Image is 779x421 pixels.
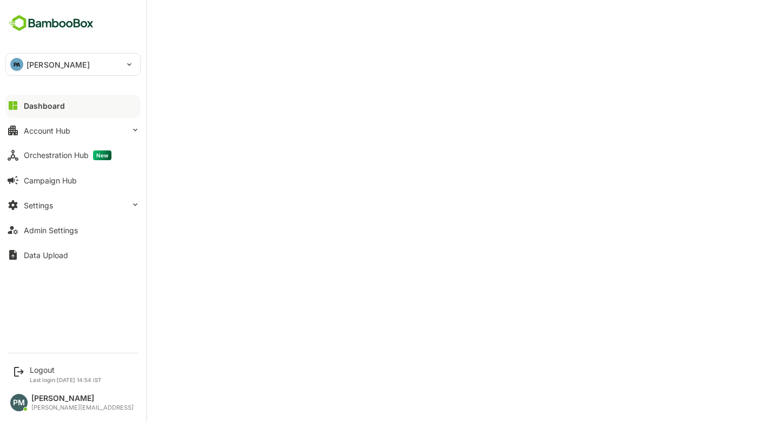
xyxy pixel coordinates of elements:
div: PM [10,394,28,411]
button: Admin Settings [5,219,141,241]
div: Data Upload [24,251,68,260]
div: PA[PERSON_NAME] [6,54,140,75]
img: BambooboxFullLogoMark.5f36c76dfaba33ec1ec1367b70bb1252.svg [5,13,97,34]
div: [PERSON_NAME][EMAIL_ADDRESS] [31,404,134,411]
div: Account Hub [24,126,70,135]
button: Dashboard [5,95,141,116]
div: Logout [30,365,102,374]
button: Settings [5,194,141,216]
div: Settings [24,201,53,210]
span: New [93,150,111,160]
div: Dashboard [24,101,65,110]
div: Campaign Hub [24,176,77,185]
div: [PERSON_NAME] [31,394,134,403]
p: [PERSON_NAME] [27,59,90,70]
button: Campaign Hub [5,169,141,191]
button: Orchestration HubNew [5,144,141,166]
div: Admin Settings [24,226,78,235]
button: Data Upload [5,244,141,266]
div: PA [10,58,23,71]
p: Last login: [DATE] 14:54 IST [30,377,102,383]
button: Account Hub [5,120,141,141]
div: Orchestration Hub [24,150,111,160]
